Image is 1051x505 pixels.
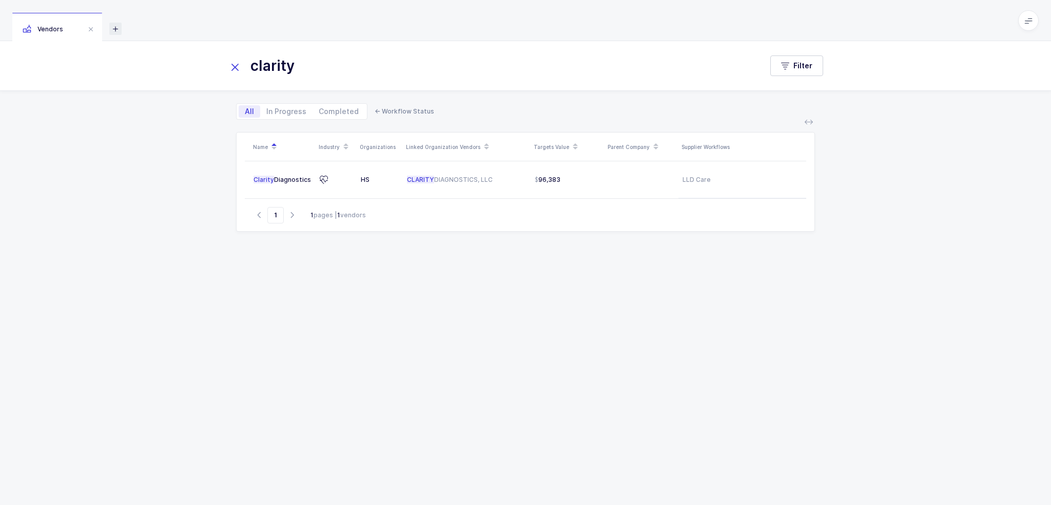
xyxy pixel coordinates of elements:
[407,176,434,183] span: CLARITY
[534,138,601,156] div: Targets Value
[683,176,797,184] div: LLD Care
[361,176,399,184] div: HS
[267,207,284,223] span: Go to
[608,138,675,156] div: Parent Company
[770,55,823,76] button: Filter
[319,138,354,156] div: Industry
[253,138,313,156] div: Name
[337,211,340,219] b: 1
[228,53,750,78] input: Search for Vendors...
[254,176,312,184] div: Diagnostics
[266,108,306,115] span: In Progress
[407,176,527,184] div: DIAGNOSTICS, LLC
[310,211,314,219] b: 1
[360,143,400,151] div: Organizations
[682,143,798,151] div: Supplier Workflows
[375,107,434,115] span: ← Workflow Status
[23,25,63,33] span: Vendors
[406,138,528,156] div: Linked Organization Vendors
[254,176,274,183] span: Clarity
[245,108,254,115] span: All
[793,61,812,71] span: Filter
[535,176,560,184] span: 96,383
[319,108,359,115] span: Completed
[310,211,366,220] div: pages | vendors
